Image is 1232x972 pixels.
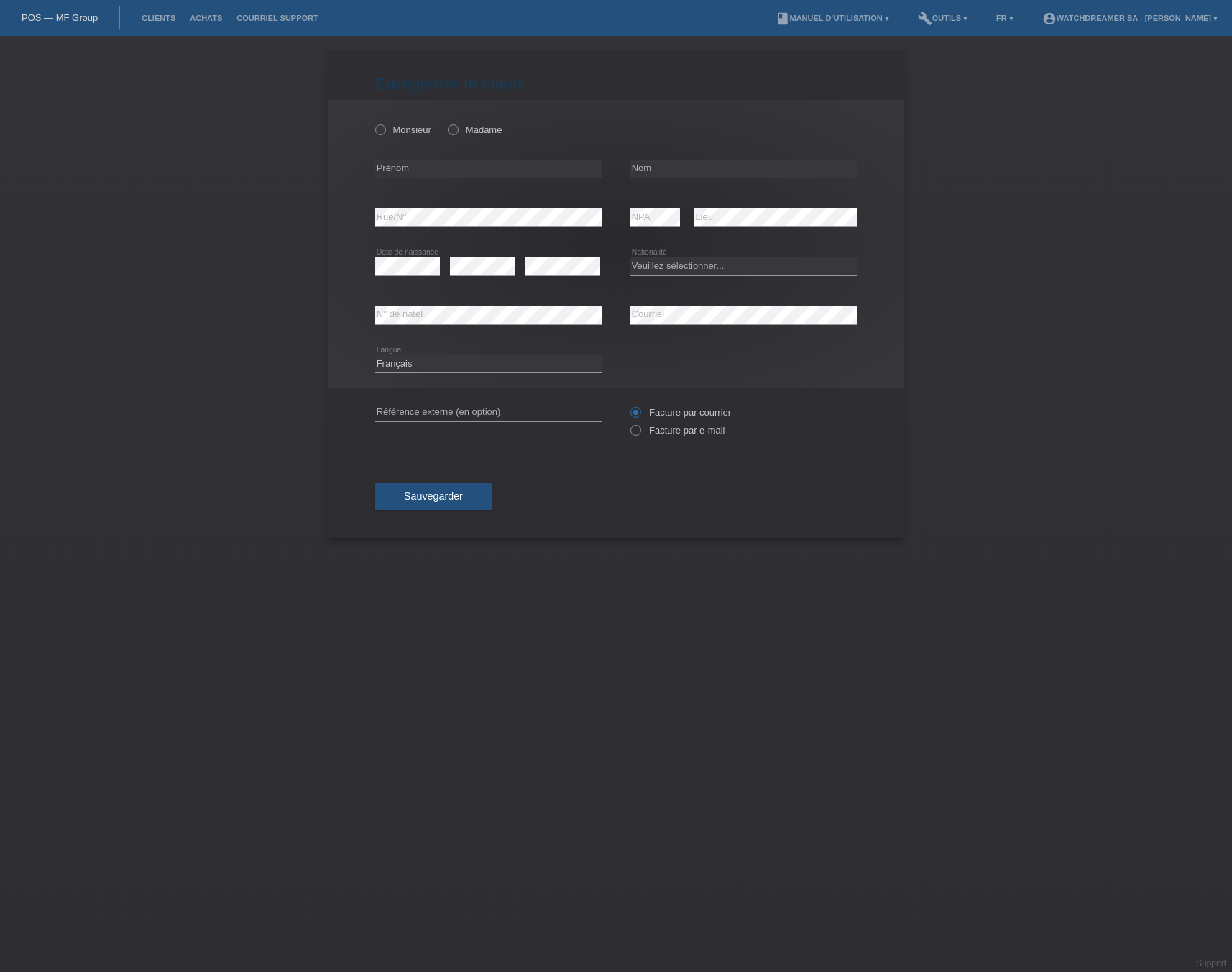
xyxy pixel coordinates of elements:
input: Madame [448,124,457,134]
input: Monsieur [375,124,385,134]
input: Facture par courrier [630,407,640,425]
h1: Enregistrer le client [375,75,857,93]
button: Sauvegarder [375,483,492,510]
i: book [776,12,790,26]
a: Support [1196,958,1226,968]
i: account_circle [1042,12,1057,26]
label: Monsieur [375,124,431,135]
label: Facture par courrier [630,407,731,418]
a: account_circleWatchdreamer SA - [PERSON_NAME] ▾ [1035,14,1225,22]
a: FR ▾ [989,14,1021,22]
label: Madame [448,124,502,135]
a: Achats [183,14,229,22]
input: Facture par e-mail [630,425,640,443]
i: build [918,12,932,26]
a: POS — MF Group [22,12,98,23]
a: Courriel Support [229,14,325,22]
span: Sauvegarder [404,490,463,502]
label: Facture par e-mail [630,425,725,436]
a: Clients [134,14,183,22]
a: buildOutils ▾ [911,14,975,22]
a: bookManuel d’utilisation ▾ [768,14,896,22]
